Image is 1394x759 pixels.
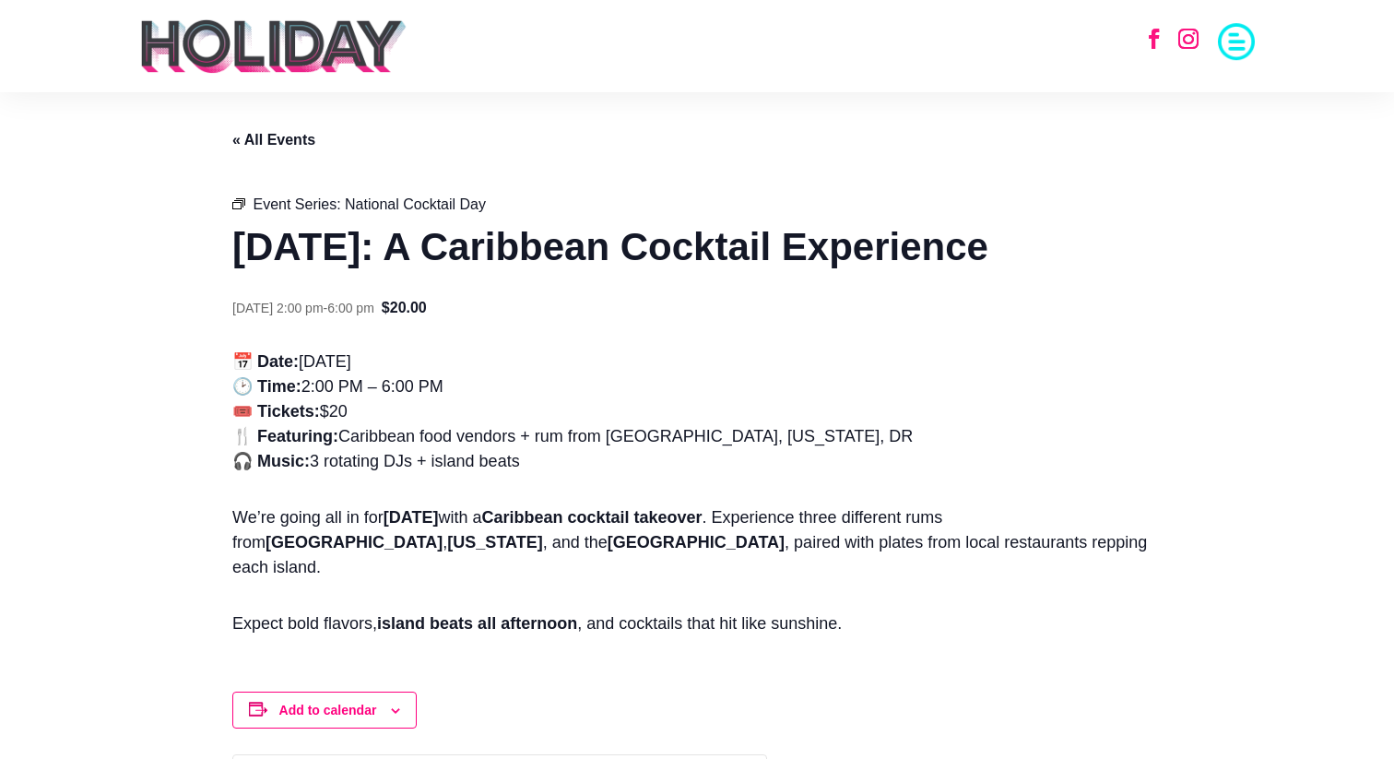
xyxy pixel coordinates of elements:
[232,298,374,320] div: -
[377,614,577,633] strong: island beats all afternoon
[232,611,1162,636] p: Expect bold flavors, , and cocktails that hit like sunshine.
[382,296,427,320] span: $20.00
[1134,18,1175,59] a: Follow on Facebook
[232,505,1162,597] p: We’re going all in for with a . Experience three different rums from , , and the , paired with pl...
[447,533,542,551] strong: [US_STATE]
[266,533,443,551] strong: [GEOGRAPHIC_DATA]
[481,508,702,527] strong: Caribbean cocktail takeover
[327,301,374,315] span: 6:00 pm
[232,377,301,396] strong: 🕑 Time:
[232,132,315,148] a: « All Events
[253,196,340,212] span: Event Series:
[232,301,324,315] span: [DATE] 2:00 pm
[1168,18,1209,59] a: Follow on Instagram
[232,352,299,371] strong: 📅 Date:
[384,508,439,527] strong: [DATE]
[232,220,1162,274] h1: [DATE]: A Caribbean Cocktail Experience
[279,703,377,717] button: View links to add events to your calendar
[608,533,785,551] strong: [GEOGRAPHIC_DATA]
[139,18,408,74] img: holiday-logo-black
[232,402,320,421] strong: 🎟️ Tickets:
[345,196,486,212] a: National Cocktail Day
[232,350,1162,491] p: [DATE] 2:00 PM – 6:00 PM $20 Caribbean food vendors + rum from [GEOGRAPHIC_DATA], [US_STATE], DR ...
[232,427,338,445] strong: 🍴 Featuring:
[232,452,310,470] strong: 🎧 Music:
